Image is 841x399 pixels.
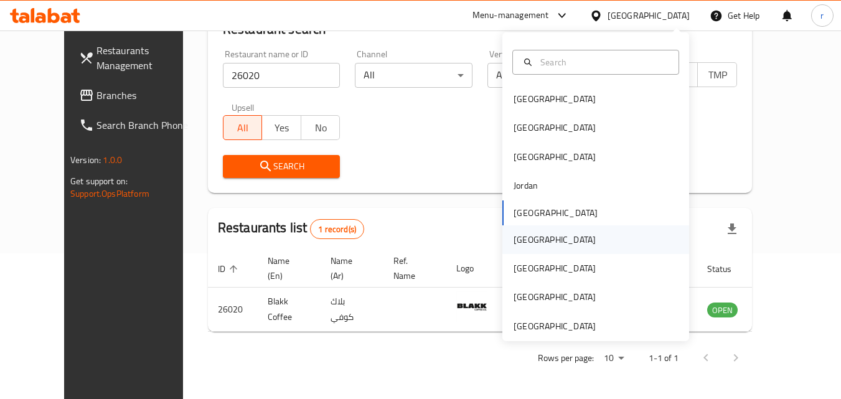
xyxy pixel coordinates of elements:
[456,291,487,322] img: Blakk Coffee
[261,115,301,140] button: Yes
[306,119,336,137] span: No
[70,173,128,189] span: Get support on:
[103,152,122,168] span: 1.0.0
[208,250,806,332] table: enhanced table
[69,35,205,80] a: Restaurants Management
[268,253,306,283] span: Name (En)
[535,55,671,69] input: Search
[228,119,258,137] span: All
[707,303,738,317] span: OPEN
[514,290,596,304] div: [GEOGRAPHIC_DATA]
[514,150,596,164] div: [GEOGRAPHIC_DATA]
[820,9,824,22] span: r
[446,250,502,288] th: Logo
[514,233,596,246] div: [GEOGRAPHIC_DATA]
[514,179,538,192] div: Jordan
[233,159,331,174] span: Search
[487,63,605,88] div: All
[96,43,195,73] span: Restaurants Management
[599,349,629,368] div: Rows per page:
[649,350,679,366] p: 1-1 of 1
[697,62,737,87] button: TMP
[608,9,690,22] div: [GEOGRAPHIC_DATA]
[70,152,101,168] span: Version:
[69,80,205,110] a: Branches
[514,319,596,333] div: [GEOGRAPHIC_DATA]
[472,8,549,23] div: Menu-management
[703,66,732,84] span: TMP
[717,214,747,244] div: Export file
[514,92,596,106] div: [GEOGRAPHIC_DATA]
[218,218,364,239] h2: Restaurants list
[331,253,369,283] span: Name (Ar)
[218,261,242,276] span: ID
[69,110,205,140] a: Search Branch Phone
[96,88,195,103] span: Branches
[232,103,255,111] label: Upsell
[267,119,296,137] span: Yes
[301,115,341,140] button: No
[223,20,737,39] h2: Restaurant search
[223,155,341,178] button: Search
[96,118,195,133] span: Search Branch Phone
[707,261,748,276] span: Status
[514,261,596,275] div: [GEOGRAPHIC_DATA]
[355,63,472,88] div: All
[208,288,258,332] td: 26020
[514,121,596,134] div: [GEOGRAPHIC_DATA]
[393,253,431,283] span: Ref. Name
[223,63,341,88] input: Search for restaurant name or ID..
[321,288,383,332] td: بلاك كوفي
[311,223,364,235] span: 1 record(s)
[223,115,263,140] button: All
[258,288,321,332] td: Blakk Coffee
[538,350,594,366] p: Rows per page:
[70,185,149,202] a: Support.OpsPlatform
